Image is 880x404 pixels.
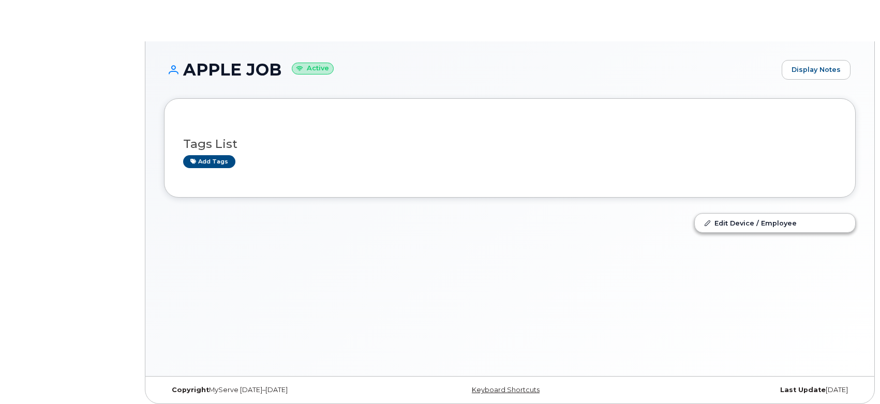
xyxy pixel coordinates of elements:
a: Keyboard Shortcuts [472,386,540,394]
strong: Last Update [780,386,826,394]
a: Edit Device / Employee [695,214,855,232]
div: [DATE] [625,386,856,394]
div: MyServe [DATE]–[DATE] [164,386,395,394]
strong: Copyright [172,386,209,394]
a: Add tags [183,155,235,168]
small: Active [292,63,334,74]
a: Display Notes [782,60,851,80]
h3: Tags List [183,138,837,151]
h1: APPLE JOB [164,61,777,79]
